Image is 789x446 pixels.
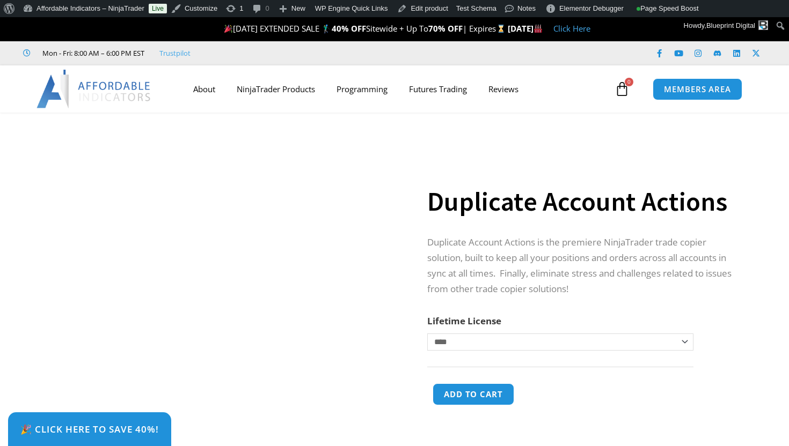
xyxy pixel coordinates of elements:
a: Click Here [553,23,590,34]
a: 🎉 Click Here to save 40%! [8,412,171,446]
nav: Menu [182,77,612,101]
img: LogoAI | Affordable Indicators – NinjaTrader [36,70,152,108]
p: Duplicate Account Actions is the premiere NinjaTrader trade copier solution, built to keep all yo... [427,235,741,297]
a: About [182,77,226,101]
span: 🎉 Click Here to save 40%! [20,425,159,434]
a: Reviews [478,77,529,101]
span: [DATE] EXTENDED SALE 🏌️‍♂️ Sitewide + Up To | Expires [222,23,507,34]
a: Programming [326,77,398,101]
a: 0 [598,73,646,105]
label: Lifetime License [427,315,501,327]
img: 🎉 [224,25,232,33]
a: NinjaTrader Products [226,77,326,101]
a: Live [149,4,167,13]
strong: 40% OFF [332,23,366,34]
button: Add to cart [433,383,514,405]
img: ⌛ [497,25,505,33]
span: MEMBERS AREA [664,85,731,93]
span: Blueprint Digital [706,21,755,29]
span: 0 [625,78,633,86]
strong: [DATE] [508,23,543,34]
a: MEMBERS AREA [653,78,742,100]
a: Trustpilot [159,47,191,60]
img: 🏭 [534,25,542,33]
h1: Duplicate Account Actions [427,183,741,220]
span: Mon - Fri: 8:00 AM – 6:00 PM EST [40,47,144,60]
a: Futures Trading [398,77,478,101]
strong: 70% OFF [428,23,463,34]
a: Howdy, [680,17,772,34]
